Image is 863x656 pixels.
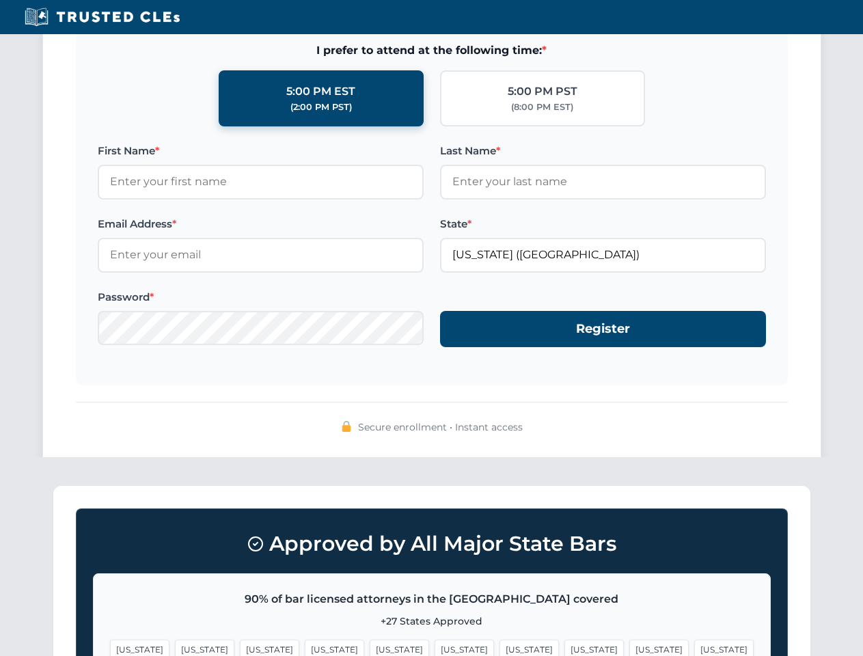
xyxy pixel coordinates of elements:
[98,165,424,199] input: Enter your first name
[98,289,424,305] label: Password
[358,420,523,435] span: Secure enrollment • Instant access
[110,590,754,608] p: 90% of bar licensed attorneys in the [GEOGRAPHIC_DATA] covered
[440,216,766,232] label: State
[286,83,355,100] div: 5:00 PM EST
[440,238,766,272] input: Kentucky (KY)
[440,143,766,159] label: Last Name
[508,83,577,100] div: 5:00 PM PST
[341,421,352,432] img: 🔒
[110,614,754,629] p: +27 States Approved
[440,311,766,347] button: Register
[290,100,352,114] div: (2:00 PM PST)
[20,7,184,27] img: Trusted CLEs
[98,42,766,59] span: I prefer to attend at the following time:
[511,100,573,114] div: (8:00 PM EST)
[98,238,424,272] input: Enter your email
[98,216,424,232] label: Email Address
[98,143,424,159] label: First Name
[93,525,771,562] h3: Approved by All Major State Bars
[440,165,766,199] input: Enter your last name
